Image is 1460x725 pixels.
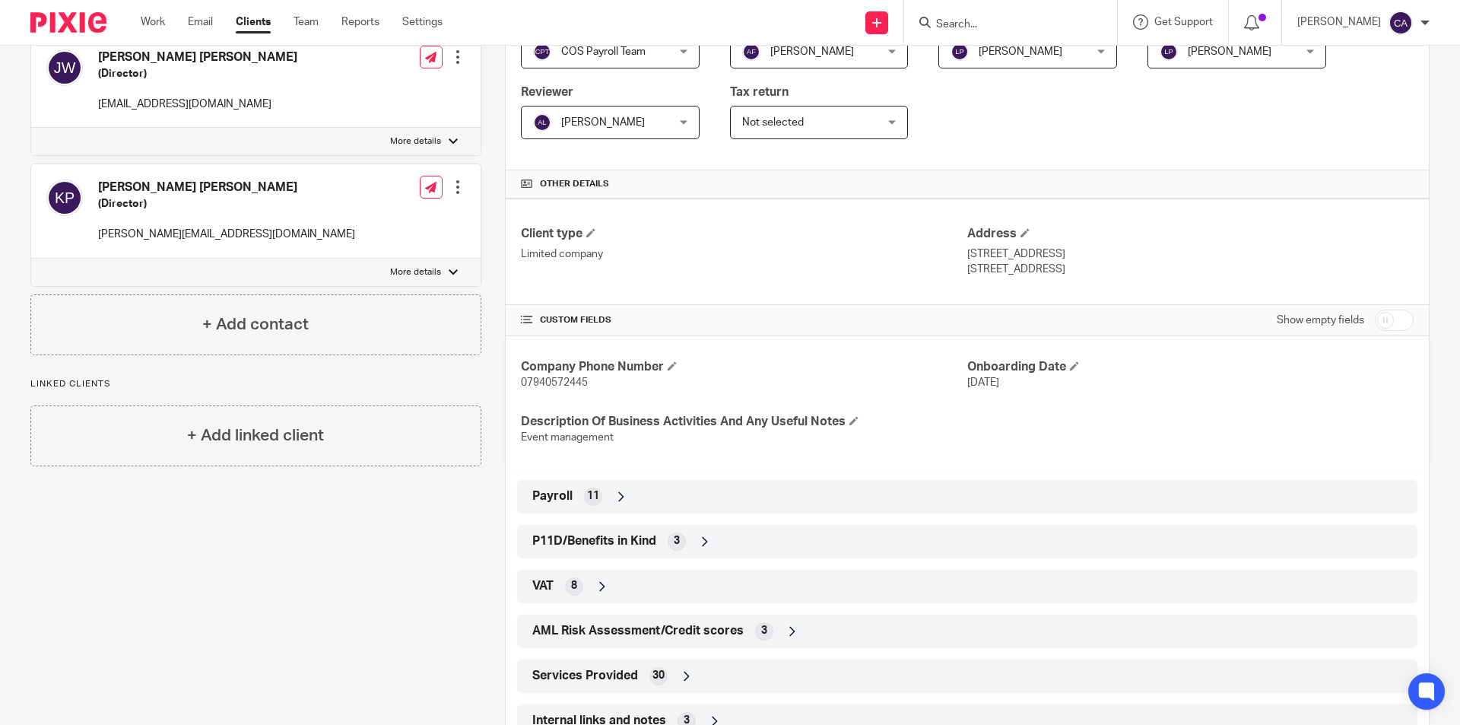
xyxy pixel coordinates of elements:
span: [PERSON_NAME] [1188,46,1271,57]
p: [STREET_ADDRESS] [967,262,1414,277]
h4: [PERSON_NAME] [PERSON_NAME] [98,49,297,65]
img: svg%3E [46,180,83,216]
h4: Company Phone Number [521,359,967,375]
span: Reviewer [521,86,573,98]
p: Limited company [521,246,967,262]
h4: [PERSON_NAME] [PERSON_NAME] [98,180,355,196]
img: svg%3E [46,49,83,86]
h5: (Director) [98,66,297,81]
img: Pixie [30,12,106,33]
span: Other details [540,178,609,190]
span: 3 [674,533,680,549]
h4: + Add contact [202,313,309,336]
span: 07940572445 [521,377,588,388]
span: P11D/Benefits in Kind [532,533,656,549]
span: 8 [571,578,577,593]
h5: (Director) [98,196,355,211]
img: svg%3E [1389,11,1413,35]
h4: Description Of Business Activities And Any Useful Notes [521,414,967,430]
span: Services Provided [532,668,638,684]
span: [PERSON_NAME] [561,117,645,128]
span: Tax return [730,86,789,98]
p: Linked clients [30,378,481,390]
img: svg%3E [1160,43,1178,61]
img: svg%3E [533,113,551,132]
h4: Client type [521,226,967,242]
span: VAT [532,578,554,594]
img: svg%3E [533,43,551,61]
a: Work [141,14,165,30]
h4: Address [967,226,1414,242]
span: Payroll [532,488,573,504]
span: 3 [761,623,767,638]
p: [PERSON_NAME][EMAIL_ADDRESS][DOMAIN_NAME] [98,227,355,242]
span: Not selected [742,117,804,128]
p: [STREET_ADDRESS] [967,246,1414,262]
a: Email [188,14,213,30]
h4: CUSTOM FIELDS [521,314,967,326]
span: [PERSON_NAME] [770,46,854,57]
p: [PERSON_NAME] [1297,14,1381,30]
p: [EMAIL_ADDRESS][DOMAIN_NAME] [98,97,297,112]
a: Reports [341,14,379,30]
a: Clients [236,14,271,30]
span: 11 [587,488,599,504]
h4: Onboarding Date [967,359,1414,375]
span: [PERSON_NAME] [979,46,1062,57]
span: Event management [521,432,614,443]
p: More details [390,135,441,148]
label: Show empty fields [1277,313,1364,328]
span: Get Support [1154,17,1213,27]
img: svg%3E [742,43,760,61]
p: More details [390,266,441,278]
span: COS Payroll Team [561,46,646,57]
a: Settings [402,14,443,30]
input: Search [935,18,1071,32]
h4: + Add linked client [187,424,324,447]
span: AML Risk Assessment/Credit scores [532,623,744,639]
a: Team [294,14,319,30]
span: [DATE] [967,377,999,388]
img: svg%3E [951,43,969,61]
span: 30 [652,668,665,683]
